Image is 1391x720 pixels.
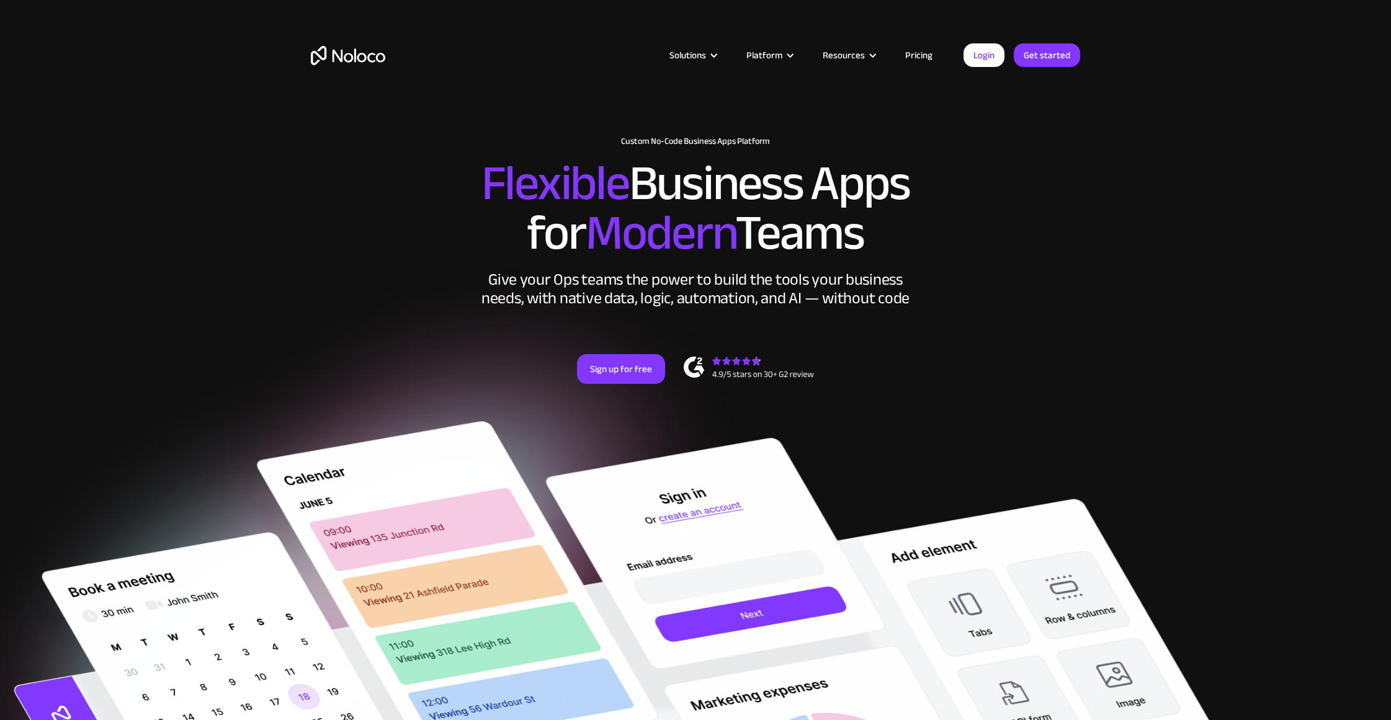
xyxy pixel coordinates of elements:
a: Pricing [890,47,948,63]
div: Platform [731,47,807,63]
div: Resources [807,47,890,63]
div: Give your Ops teams the power to build the tools your business needs, with native data, logic, au... [478,270,913,308]
span: Flexible [481,137,629,229]
a: home [311,46,385,65]
div: Platform [746,47,782,63]
span: Modern [586,187,735,279]
h1: Custom No-Code Business Apps Platform [311,136,1080,146]
div: Solutions [654,47,731,63]
div: Solutions [669,47,706,63]
div: Resources [823,47,865,63]
a: Login [964,43,1004,67]
a: Sign up for free [577,354,665,384]
h2: Business Apps for Teams [311,159,1080,258]
a: Get started [1014,43,1080,67]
